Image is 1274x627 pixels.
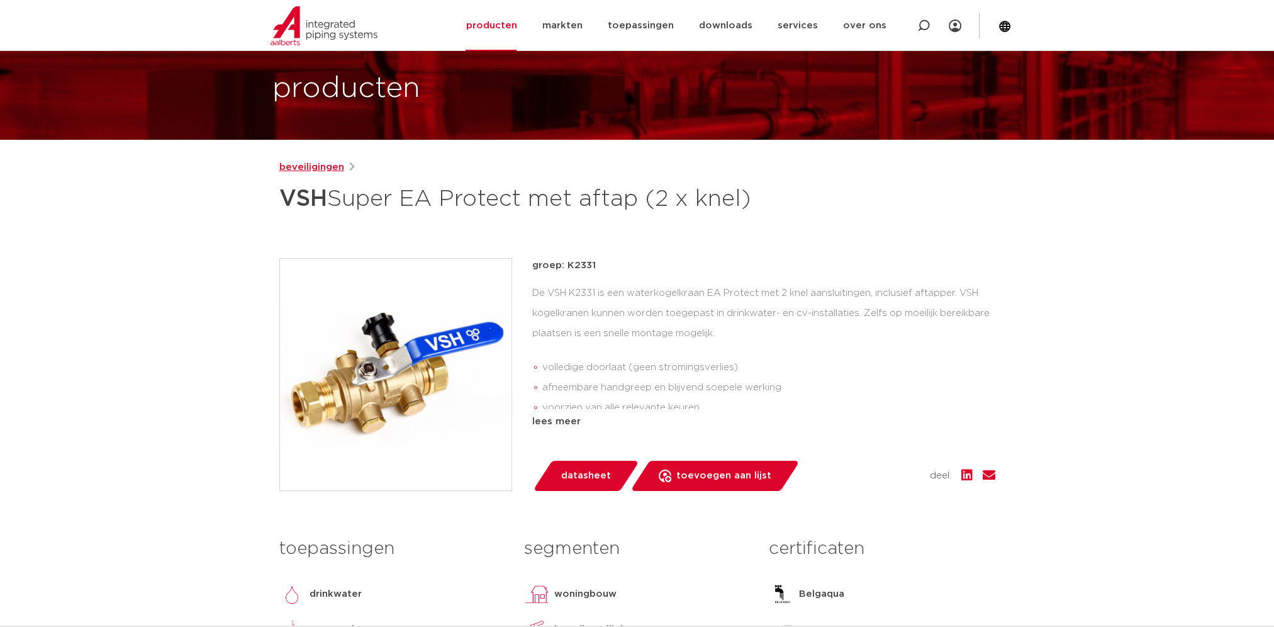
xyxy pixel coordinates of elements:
[279,160,344,175] a: beveiligingen
[769,536,995,562] h3: certificaten
[310,587,362,602] p: drinkwater
[532,283,995,409] div: De VSH K2331 is een waterkogelkraan EA Protect met 2 knel aansluitingen, inclusief aftapper. VSH ...
[280,259,511,490] img: Product Image for VSH Super EA Protect met aftap (2 x knel)
[524,536,750,562] h3: segmenten
[524,582,549,607] img: woningbouw
[532,414,995,429] div: lees meer
[542,378,995,398] li: afneembare handgreep en blijvend soepele werking
[279,536,505,562] h3: toepassingen
[542,358,995,378] li: volledige doorlaat (geen stromingsverlies)
[769,582,794,607] img: Belgaqua
[554,587,617,602] p: woningbouw
[799,587,844,602] p: Belgaqua
[542,398,995,418] li: voorzien van alle relevante keuren
[561,466,611,486] span: datasheet
[279,180,752,218] h1: Super EA Protect met aftap (2 x knel)
[272,69,420,109] h1: producten
[532,461,639,491] a: datasheet
[279,582,305,607] img: drinkwater
[930,468,951,483] span: deel:
[279,188,327,210] strong: VSH
[676,466,771,486] span: toevoegen aan lijst
[532,258,995,273] p: groep: K2331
